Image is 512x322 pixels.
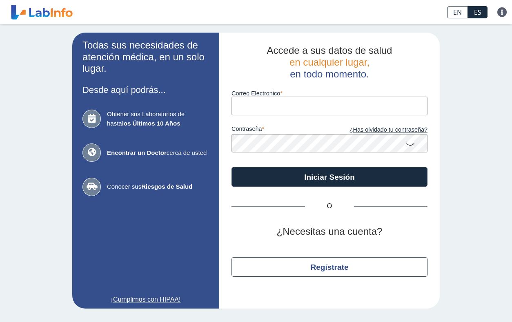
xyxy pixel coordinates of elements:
b: Encontrar un Doctor [107,149,167,156]
span: O [305,201,354,211]
button: Iniciar Sesión [232,167,427,187]
a: ¡Cumplimos con HIPAA! [82,295,209,304]
a: ES [468,6,488,18]
span: en todo momento. [290,68,369,79]
button: Regístrate [232,257,427,277]
b: Riesgos de Salud [141,183,192,190]
span: Accede a sus datos de salud [267,45,392,56]
span: Obtener sus Laboratorios de hasta [107,110,209,128]
h2: ¿Necesitas una cuenta? [232,226,427,238]
span: cerca de usted [107,148,209,158]
b: los Últimos 10 Años [122,120,180,127]
h3: Desde aquí podrás... [82,85,209,95]
a: EN [447,6,468,18]
h2: Todas sus necesidades de atención médica, en un solo lugar. [82,40,209,75]
span: Conocer sus [107,182,209,192]
label: contraseña [232,126,329,135]
span: en cualquier lugar, [289,57,370,68]
a: ¿Has olvidado tu contraseña? [329,126,427,135]
label: Correo Electronico [232,90,427,97]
